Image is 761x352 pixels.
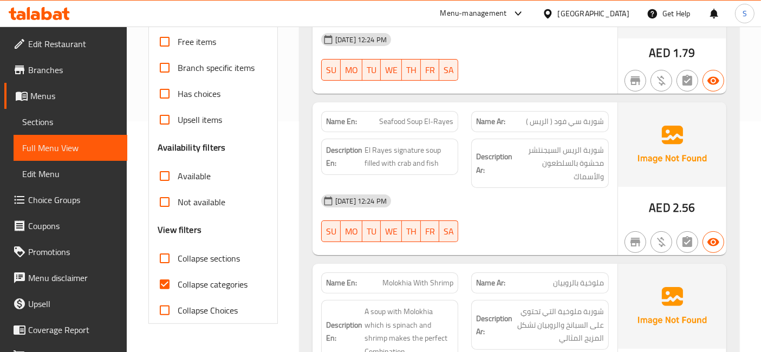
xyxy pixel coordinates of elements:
span: MO [345,224,358,239]
span: Seafood Soup El-Rayes [379,116,453,127]
span: Upsell [28,297,119,310]
a: Menu disclaimer [4,265,127,291]
strong: Name Ar: [476,116,505,127]
strong: Description En: [326,318,362,345]
a: Upsell [4,291,127,317]
span: FR [425,62,435,78]
span: Free items [178,35,216,48]
button: MO [341,59,362,81]
span: ملوخية بالروبيان [553,277,604,289]
a: Sections [14,109,127,135]
span: Edit Restaurant [28,37,119,50]
a: Menus [4,83,127,109]
button: WE [381,220,402,242]
button: Available [703,70,724,92]
button: FR [421,59,439,81]
button: TH [402,220,421,242]
h3: Availability filters [158,141,225,154]
a: Branches [4,57,127,83]
span: TU [367,224,376,239]
img: Ae5nvW7+0k+MAAAAAElFTkSuQmCC [618,102,726,187]
button: TH [402,59,421,81]
span: Not available [178,195,225,208]
span: Collapse Choices [178,304,238,317]
span: WE [385,62,398,78]
span: شوربة الريس السيجنتشر محشوة بالسلطعون والأسماك [515,144,604,184]
a: Edit Restaurant [4,31,127,57]
span: Branches [28,63,119,76]
span: Full Menu View [22,141,119,154]
span: TU [367,62,376,78]
img: Ae5nvW7+0k+MAAAAAElFTkSuQmCC [618,264,726,348]
span: 1.79 [673,42,695,63]
button: Purchased item [651,231,672,253]
span: WE [385,224,398,239]
strong: Name En: [326,277,357,289]
span: شوربة سي فود ( الريس ) [526,116,604,127]
span: Choice Groups [28,193,119,206]
button: SA [439,59,458,81]
span: El Rayes signature soup filled with crab and fish [365,144,454,170]
button: WE [381,59,402,81]
span: Has choices [178,87,220,100]
button: Not has choices [677,231,698,253]
button: Not has choices [677,70,698,92]
div: Menu-management [440,7,507,20]
div: [GEOGRAPHIC_DATA] [558,8,629,19]
span: SU [326,224,336,239]
strong: Description En: [326,144,362,170]
span: FR [425,224,435,239]
button: TU [362,59,381,81]
a: Edit Menu [14,161,127,187]
button: Not branch specific item [625,70,646,92]
button: SU [321,59,341,81]
span: [DATE] 12:24 PM [331,35,391,45]
button: MO [341,220,362,242]
span: Available [178,170,211,182]
button: Not branch specific item [625,231,646,253]
span: Edit Menu [22,167,119,180]
h3: View filters [158,224,201,236]
span: S [743,8,747,19]
span: Molokhia With Shrimp [382,277,453,289]
a: Promotions [4,239,127,265]
button: Available [703,231,724,253]
span: Menus [30,89,119,102]
span: 2.56 [673,197,695,218]
strong: Description Ar: [476,150,512,177]
strong: Name En: [326,116,357,127]
span: AED [649,42,670,63]
span: AED [649,197,670,218]
button: SA [439,220,458,242]
button: SU [321,220,341,242]
span: Collapse categories [178,278,248,291]
span: Branch specific items [178,61,255,74]
span: MO [345,62,358,78]
span: Coverage Report [28,323,119,336]
span: Menu disclaimer [28,271,119,284]
button: TU [362,220,381,242]
a: Coverage Report [4,317,127,343]
span: SU [326,62,336,78]
span: SA [444,62,454,78]
button: FR [421,220,439,242]
span: Coupons [28,219,119,232]
span: TH [406,62,417,78]
a: Full Menu View [14,135,127,161]
strong: Description Ar: [476,312,512,338]
a: Coupons [4,213,127,239]
span: Promotions [28,245,119,258]
span: [DATE] 12:24 PM [331,196,391,206]
button: Purchased item [651,70,672,92]
span: Collapse sections [178,252,240,265]
span: Sections [22,115,119,128]
span: شوربة ملوخية التي تحتوي على السبانخ والروبيان تشكل المزيج المثالي [515,305,604,345]
span: Upsell items [178,113,222,126]
span: SA [444,224,454,239]
strong: Name Ar: [476,277,505,289]
a: Choice Groups [4,187,127,213]
span: TH [406,224,417,239]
